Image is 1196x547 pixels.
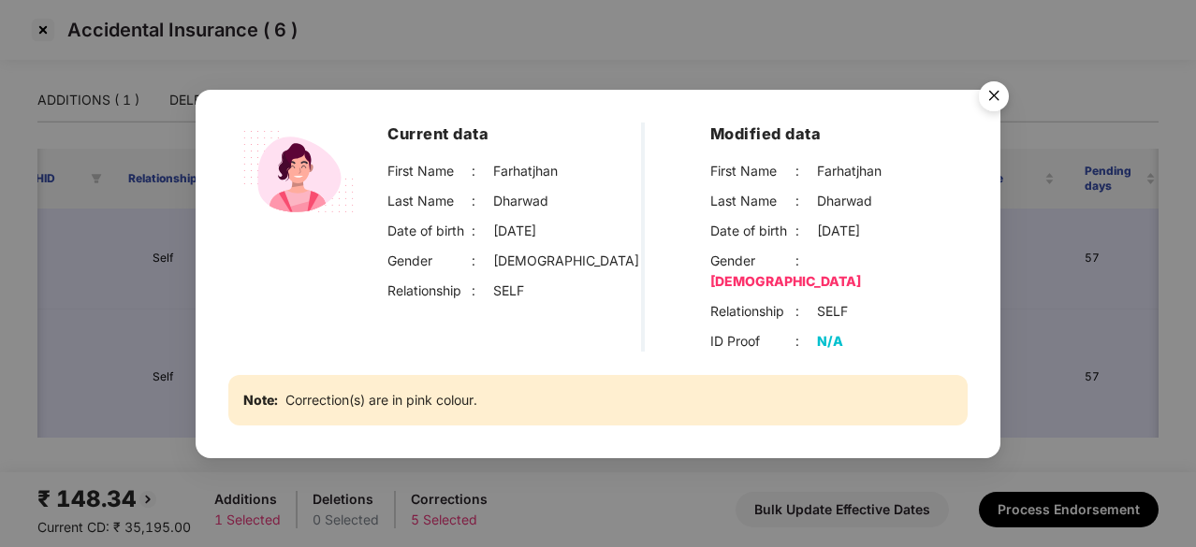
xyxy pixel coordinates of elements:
[817,220,860,240] div: [DATE]
[493,160,558,180] div: Farhatjhan
[243,389,278,410] b: Note:
[387,160,472,180] div: First Name
[493,190,548,210] div: Dharwad
[387,190,472,210] div: Last Name
[387,250,472,270] div: Gender
[387,122,640,147] h3: Current data
[710,190,796,210] div: Last Name
[472,190,493,210] div: :
[817,330,843,351] div: N/A
[710,270,861,291] div: [DEMOGRAPHIC_DATA]
[710,122,968,147] h3: Modified data
[710,250,796,270] div: Gender
[387,220,472,240] div: Date of birth
[228,374,968,425] div: Correction(s) are in pink colour.
[968,72,1018,122] button: Close
[795,330,817,351] div: :
[710,160,796,180] div: First Name
[795,160,817,180] div: :
[817,160,882,180] div: Farhatjhan
[817,300,848,321] div: SELF
[387,280,472,300] div: Relationship
[710,220,796,240] div: Date of birth
[795,220,817,240] div: :
[710,330,796,351] div: ID Proof
[817,190,872,210] div: Dharwad
[493,280,524,300] div: SELF
[228,122,369,221] img: svg+xml;base64,PHN2ZyB4bWxucz0iaHR0cDovL3d3dy53My5vcmcvMjAwMC9zdmciIHdpZHRoPSIyMjQiIGhlaWdodD0iMT...
[493,250,639,270] div: [DEMOGRAPHIC_DATA]
[472,280,493,300] div: :
[795,300,817,321] div: :
[968,72,1020,124] img: svg+xml;base64,PHN2ZyB4bWxucz0iaHR0cDovL3d3dy53My5vcmcvMjAwMC9zdmciIHdpZHRoPSI1NiIgaGVpZ2h0PSI1Ni...
[710,300,796,321] div: Relationship
[472,250,493,270] div: :
[472,220,493,240] div: :
[493,220,536,240] div: [DATE]
[472,160,493,180] div: :
[795,190,817,210] div: :
[795,250,817,270] div: :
